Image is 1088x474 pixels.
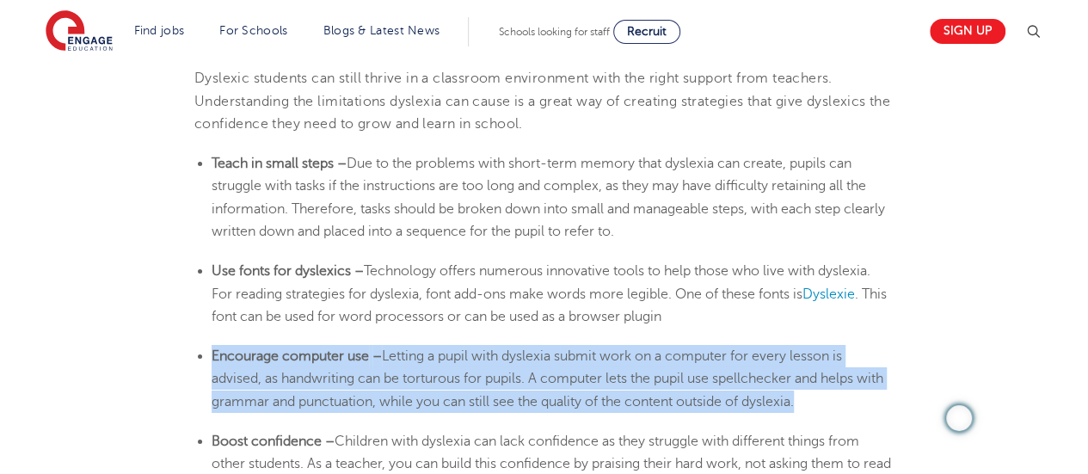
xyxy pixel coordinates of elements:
[212,156,885,239] span: Due to the problems with short-term memory that dyslexia can create, pupils can struggle with tas...
[212,263,870,301] span: Technology offers numerous innovative tools to help those who live with dyslexia. For reading str...
[613,20,680,44] a: Recruit
[212,263,364,279] b: Use fonts for dyslexics –
[627,25,667,38] span: Recruit
[212,286,887,324] span: . This font can be used for word processors or can be used as a browser plugin
[930,19,1005,44] a: Sign up
[212,348,369,364] b: Encourage computer use
[212,156,347,171] b: Teach in small steps –
[802,286,855,302] a: Dyslexie
[212,434,335,449] b: Boost confidence –
[372,348,382,364] b: –
[194,71,890,132] span: Dyslexic students can still thrive in a classroom environment with the right support from teacher...
[219,24,287,37] a: For Schools
[46,10,113,53] img: Engage Education
[323,24,440,37] a: Blogs & Latest News
[134,24,185,37] a: Find jobs
[499,26,610,38] span: Schools looking for staff
[212,348,883,409] span: Letting a pupil with dyslexia submit work on a computer for every lesson is advised, as handwriti...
